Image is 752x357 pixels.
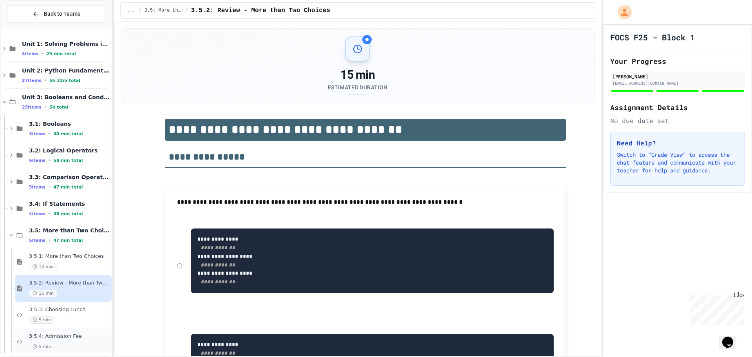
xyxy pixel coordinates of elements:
[53,211,83,216] span: 48 min total
[22,105,42,110] span: 25 items
[610,56,745,67] h2: Your Progress
[49,78,80,83] span: 5h 33m total
[53,131,83,136] span: 40 min total
[29,211,45,216] span: 4 items
[45,77,46,83] span: •
[29,238,45,243] span: 5 items
[328,83,387,91] div: Estimated Duration
[42,51,43,57] span: •
[29,333,110,340] span: 3.5.4: Admission Fee
[29,290,57,297] span: 15 min
[29,131,45,136] span: 3 items
[617,138,738,148] h3: Need Help?
[185,7,188,14] span: /
[29,174,110,181] span: 3.3: Comparison Operators
[29,263,57,270] span: 10 min
[45,104,46,110] span: •
[53,238,83,243] span: 47 min total
[29,200,110,207] span: 3.4: If Statements
[127,7,136,14] span: ...
[29,280,110,286] span: 3.5.2: Review - More than Two Choices
[22,78,42,83] span: 27 items
[687,292,744,325] iframe: chat widget
[46,51,76,56] span: 29 min total
[613,73,743,80] div: [PERSON_NAME]
[44,10,80,18] span: Back to Teams
[22,94,110,101] span: Unit 3: Booleans and Conditionals
[29,343,54,350] span: 5 min
[609,3,634,21] div: My Account
[49,237,50,243] span: •
[719,326,744,349] iframe: chat widget
[145,7,182,14] span: 3.5: More than Two Choices
[29,316,54,324] span: 5 min
[610,32,695,43] h1: FOCS F25 - Block 1
[29,120,110,127] span: 3.1: Booleans
[191,6,330,15] span: 3.5.2: Review - More than Two Choices
[610,116,745,125] div: No due date set
[617,151,738,174] p: Switch to "Grade View" to access the chat feature and communicate with your teacher for help and ...
[49,210,50,217] span: •
[49,184,50,190] span: •
[138,7,141,14] span: /
[328,68,387,82] div: 15 min
[610,102,745,113] h2: Assignment Details
[7,5,105,22] button: Back to Teams
[49,130,50,137] span: •
[22,51,38,56] span: 4 items
[3,3,54,50] div: Chat with us now!Close
[613,80,743,86] div: [EMAIL_ADDRESS][DOMAIN_NAME]
[29,227,110,234] span: 3.5: More than Two Choices
[29,306,110,313] span: 3.5.3: Choosing Lunch
[29,147,110,154] span: 3.2: Logical Operators
[22,40,110,47] span: Unit 1: Solving Problems in Computer Science
[29,185,45,190] span: 5 items
[22,67,110,74] span: Unit 2: Python Fundamentals
[49,105,69,110] span: 5h total
[29,158,45,163] span: 6 items
[49,157,50,163] span: •
[53,185,83,190] span: 47 min total
[29,253,110,260] span: 3.5.1: More than Two Choices
[53,158,83,163] span: 58 min total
